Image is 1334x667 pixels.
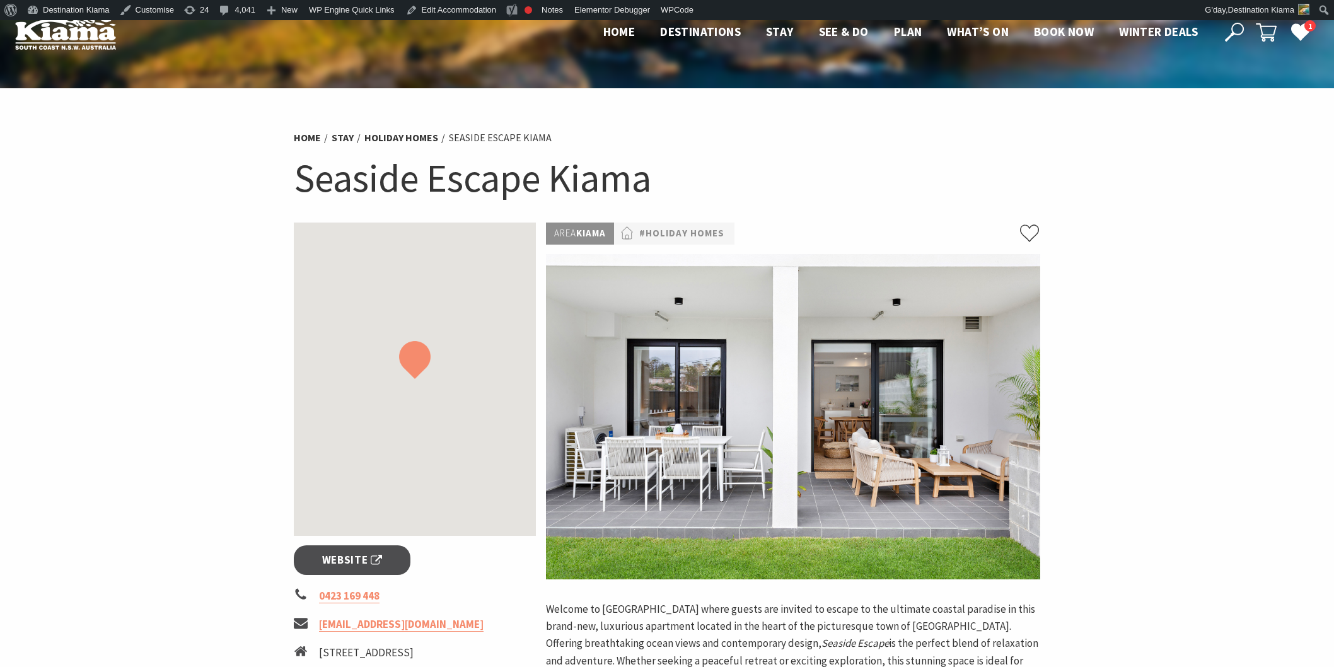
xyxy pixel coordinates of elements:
a: Home [294,131,321,144]
span: Destinations [660,24,741,39]
span: 1 [1304,20,1316,32]
span: Winter Deals [1119,24,1198,39]
a: Website [294,545,410,575]
span: Area [554,227,576,239]
span: Stay [766,24,794,39]
span: See & Do [819,24,869,39]
span: Book now [1034,24,1094,39]
span: Website [322,552,383,569]
span: What’s On [947,24,1009,39]
nav: Main Menu [591,22,1210,43]
a: #Holiday Homes [639,226,724,241]
span: Home [603,24,635,39]
img: Kiama Logo [15,15,116,50]
em: Seaside Escape [821,636,889,650]
a: 0423 169 448 [319,589,380,603]
a: [EMAIL_ADDRESS][DOMAIN_NAME] [319,617,484,632]
a: Stay [332,131,354,144]
span: Plan [894,24,922,39]
p: Kiama [546,223,614,245]
li: [STREET_ADDRESS] [319,644,441,661]
span: Destination Kiama [1228,5,1295,14]
a: 1 [1290,22,1309,41]
a: Holiday Homes [364,131,438,144]
li: Seaside Escape Kiama [449,130,552,146]
div: Focus keyphrase not set [525,6,532,14]
h1: Seaside Escape Kiama [294,153,1040,204]
img: Untitled-design-1-150x150.jpg [1298,4,1309,15]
